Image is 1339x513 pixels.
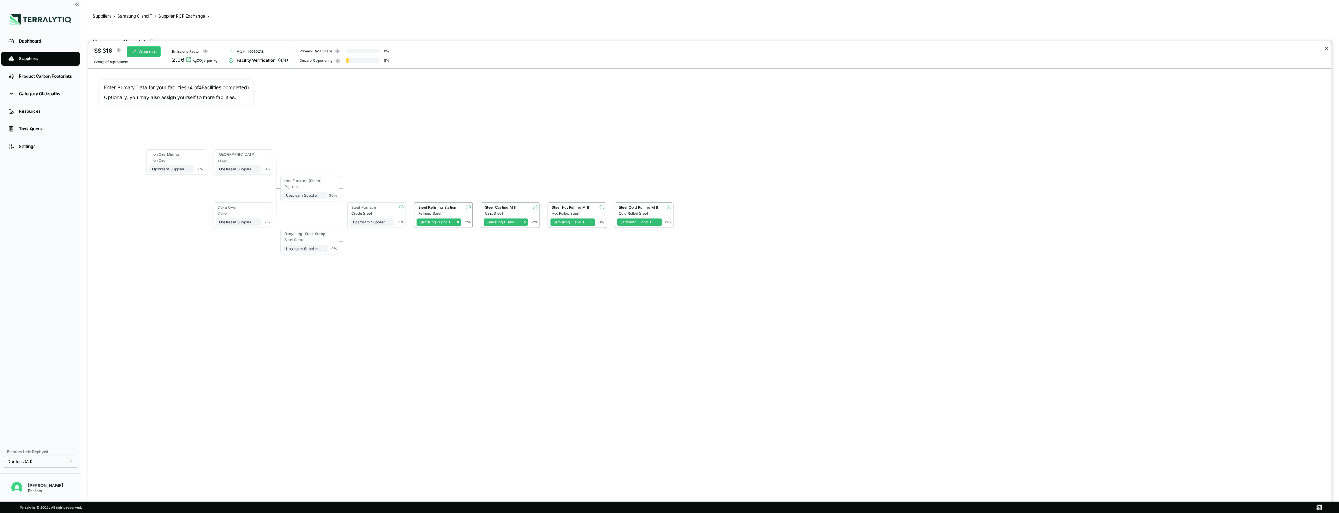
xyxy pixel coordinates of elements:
div: 17 % [263,220,270,225]
div: Recycling (Steel Scrap)Steel ScrapUpstream Supplier0% [285,229,334,254]
div: 13 % [263,167,270,171]
div: 0 % [331,246,337,251]
div: Cold Rolled Steel [619,211,662,216]
div: Upstream Supplier [286,246,324,251]
div: Sinter [217,158,261,162]
div: Primary Data Share [300,49,332,53]
g: Edge from 2 to 4 [269,162,283,189]
div: Cast Steel [485,211,528,216]
div: Coke [217,211,261,216]
div: Samsung C and T [486,220,525,225]
div: 30 % [329,193,337,198]
div: Steel Scrap [284,238,328,242]
div: Hot Rolled Steel [552,211,595,216]
div: 8 % [599,220,605,225]
div: [GEOGRAPHIC_DATA] [217,152,257,156]
div: Steel Refining Station [418,205,458,210]
div: Pig Iron [284,184,328,189]
div: Iron Ore Mining [151,152,191,156]
div: Steel Hot Rolling Mill [552,205,592,210]
div: Samsung C and T [553,220,592,225]
div: Steel FurnaceCrude SteelUpstream Supplier9% [352,203,401,228]
div: Samsung C and T [420,220,458,225]
div: Steel Casting Mill [485,205,525,210]
g: Edge from 3 to 4 [269,189,283,215]
div: [GEOGRAPHIC_DATA]SinterUpstream Supplier13% [218,150,268,175]
div: Upstream Supplier [152,167,191,171]
span: Facility Verification [237,58,275,63]
div: Coke Oven [217,205,257,210]
svg: View audit trail [186,57,191,63]
div: Crude Steel [351,211,394,216]
div: 2.96 [172,56,184,64]
div: 7 % [197,167,203,171]
div: Emissions Factor [172,49,200,53]
span: ( 4 / 4 ) [278,58,288,63]
div: Iron Ore [151,158,194,162]
div: 9 % [398,220,404,225]
span: Group of 30 products [94,60,128,64]
div: Steel Cold Rolling Mill [619,205,659,210]
sub: 2 [202,60,204,63]
div: 2 % [465,220,471,225]
g: Edge from 5 to 6 [336,215,350,242]
div: 0 % [384,49,389,53]
g: Edge from 4 to 6 [336,189,350,215]
div: kgCO e per kg [193,58,217,63]
div: Steel Furnace [351,205,391,210]
div: Steel Cold Rolling MillCold Rolled SteelSamsung C and T11% [619,203,669,228]
button: Close [1324,44,1329,53]
div: SS 316 [94,46,112,55]
div: Steel Casting MillCast SteelSamsung C and T2% [486,203,535,228]
div: Steel Refining StationRefined SteelSamsung C and T2% [419,203,468,228]
div: Steel Hot Rolling MillHot Rolled SteelSamsung C and T8% [553,203,602,228]
div: Recycling (Steel Scrap) [284,232,327,236]
div: 8 % [384,58,389,63]
span: PCF Hotspots [237,48,264,54]
div: Optionally, you may also assign yourself to more facilities. [104,94,249,101]
div: Samsung C and T [620,220,659,225]
div: Iron Ore MiningIron OreUpstream Supplier7% [151,150,201,175]
div: Refined Steel [418,211,461,216]
div: Enter Primary Data for your facilities ( 4 of 4 Facilities completed) [104,84,249,91]
button: Approve [127,46,161,57]
div: Upstream Supplier [219,167,258,171]
div: Iron Furnace (Sinter) [284,178,324,183]
div: 2 % [532,220,538,225]
div: Upstream Supplier [286,193,324,198]
div: Upstream Supplier [353,220,391,225]
div: Coke OvenCokeUpstream Supplier17% [218,203,268,228]
div: 11 % [665,220,671,225]
div: Decarb Opportunity [300,58,333,63]
div: Upstream Supplier [219,220,258,225]
div: Iron Furnace (Sinter)Pig IronUpstream Supplier30% [285,176,334,201]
